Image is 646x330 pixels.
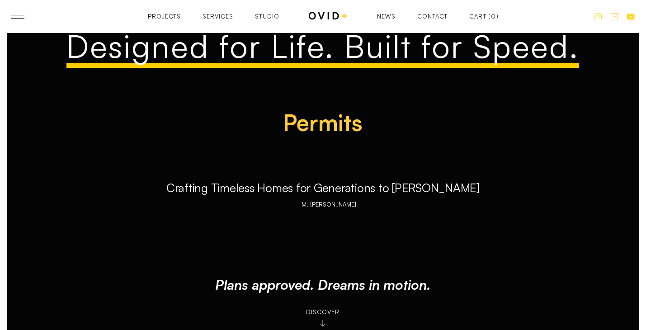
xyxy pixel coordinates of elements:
div: —M. [PERSON_NAME] [295,198,356,211]
div: ) [496,14,499,19]
p: Crafting Timeless Homes for Generations to [PERSON_NAME] [160,175,486,193]
h3: Plans approved. Dreams in motion. [215,277,431,293]
a: Projects [148,14,181,19]
div: 0 [491,14,496,19]
a: News [377,14,396,19]
a: Studio [255,14,279,19]
div: Discover [306,307,340,317]
a: Services [203,14,233,19]
a: Contact [417,14,448,19]
h1: Designed for Life. Built for Speed. [66,28,579,68]
a: Discover [306,307,340,328]
div: ( [488,14,490,19]
div: Cart [469,14,486,19]
h1: Permits [268,98,378,147]
a: Open empty cart [469,14,499,19]
div: - [289,198,292,211]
